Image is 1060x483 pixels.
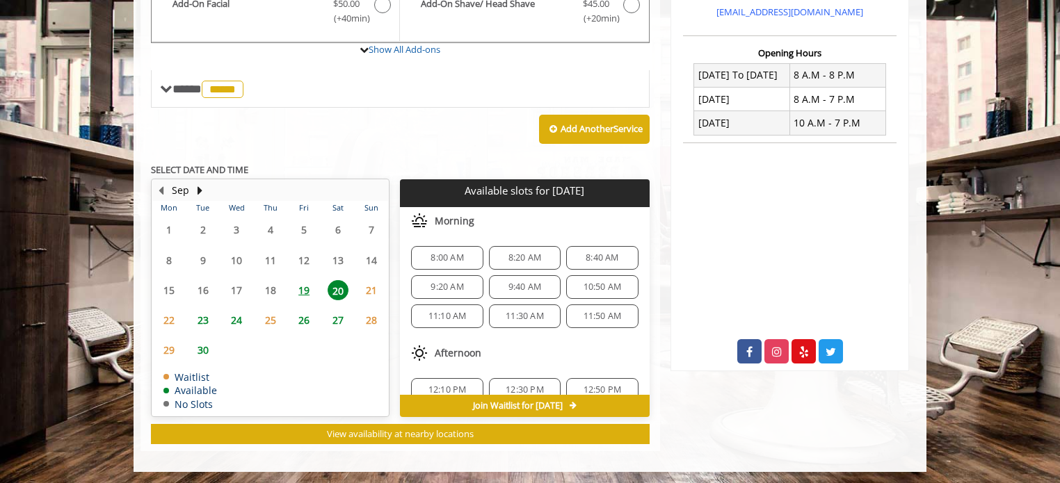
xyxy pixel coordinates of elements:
b: SELECT DATE AND TIME [151,163,248,176]
button: View availability at nearby locations [151,424,650,444]
td: Select day21 [355,275,389,305]
div: 9:40 AM [489,275,561,299]
td: Available [163,385,217,395]
td: 8 A.M - 8 P.M [789,63,885,87]
button: Previous Month [155,183,166,198]
td: [DATE] To [DATE] [694,63,790,87]
span: 20 [328,280,348,300]
th: Sun [355,201,389,215]
span: 26 [294,310,314,330]
th: Fri [287,201,321,215]
div: 9:20 AM [411,275,483,299]
span: 11:30 AM [506,311,544,322]
button: Next Month [194,183,205,198]
td: Select day30 [186,335,219,365]
span: 28 [361,310,382,330]
td: [DATE] [694,111,790,135]
b: Add Another Service [561,122,643,135]
a: Show All Add-ons [369,43,440,56]
h3: Opening Hours [683,48,897,58]
td: Select day23 [186,305,219,335]
td: Select day19 [287,275,321,305]
td: Select day20 [321,275,354,305]
span: 9:20 AM [431,281,463,293]
p: Available slots for [DATE] [405,185,643,197]
button: Sep [172,183,189,198]
div: 8:20 AM [489,246,561,270]
span: 9:40 AM [508,281,541,293]
span: 29 [159,340,179,360]
td: 10 A.M - 7 P.M [789,111,885,135]
th: Wed [220,201,253,215]
a: [EMAIL_ADDRESS][DOMAIN_NAME] [716,6,863,18]
span: 25 [260,310,281,330]
span: Afternoon [435,347,481,359]
td: Select day29 [152,335,186,365]
div: 12:50 PM [566,378,638,402]
td: Select day27 [321,305,354,335]
th: Tue [186,201,219,215]
div: 12:10 PM [411,378,483,402]
span: (+40min ) [326,11,367,26]
div: 11:30 AM [489,304,561,328]
div: 11:50 AM [566,304,638,328]
span: 12:50 PM [584,384,622,395]
th: Sat [321,201,354,215]
span: 22 [159,310,179,330]
td: 8 A.M - 7 P.M [789,88,885,111]
span: 23 [193,310,214,330]
div: 8:40 AM [566,246,638,270]
span: 10:50 AM [584,281,622,293]
td: Select day28 [355,305,389,335]
span: 8:40 AM [586,252,618,263]
span: Join Waitlist for [DATE] [473,400,563,411]
span: 21 [361,280,382,300]
td: Select day22 [152,305,186,335]
span: 12:30 PM [506,384,544,395]
div: 11:10 AM [411,304,483,328]
td: Select day25 [253,305,287,335]
span: 27 [328,310,348,330]
span: Morning [435,215,474,227]
span: 30 [193,340,214,360]
span: 19 [294,280,314,300]
span: 12:10 PM [428,384,467,395]
span: (+20min ) [575,11,616,26]
img: afternoon slots [411,345,428,361]
th: Thu [253,201,287,215]
span: 11:50 AM [584,311,622,322]
button: Add AnotherService [539,115,650,144]
td: Select day26 [287,305,321,335]
div: 10:50 AM [566,275,638,299]
div: 8:00 AM [411,246,483,270]
td: Select day24 [220,305,253,335]
span: View availability at nearby locations [327,427,474,440]
span: 24 [226,310,247,330]
img: morning slots [411,213,428,229]
td: Waitlist [163,372,217,382]
th: Mon [152,201,186,215]
span: 8:20 AM [508,252,541,263]
span: 11:10 AM [428,311,467,322]
div: 12:30 PM [489,378,561,402]
td: [DATE] [694,88,790,111]
span: 8:00 AM [431,252,463,263]
td: No Slots [163,399,217,409]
